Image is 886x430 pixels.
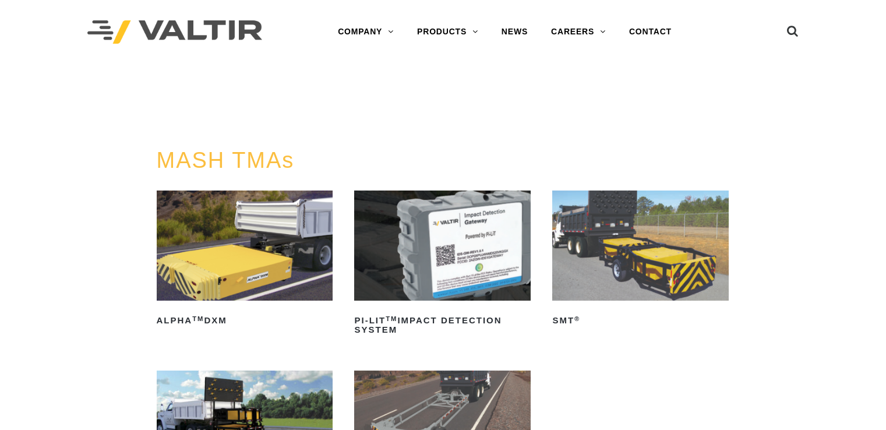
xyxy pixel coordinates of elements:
h2: PI-LIT Impact Detection System [354,311,531,339]
a: CONTACT [617,20,683,44]
h2: ALPHA DXM [157,311,333,330]
h2: SMT [552,311,729,330]
a: MASH TMAs [157,148,295,172]
a: PRODUCTS [405,20,490,44]
a: COMPANY [326,20,405,44]
a: NEWS [490,20,539,44]
a: SMT® [552,191,729,330]
a: ALPHATMDXM [157,191,333,330]
img: Valtir [87,20,262,44]
sup: TM [192,315,204,322]
a: PI-LITTMImpact Detection System [354,191,531,339]
sup: ® [574,315,580,322]
sup: TM [386,315,397,322]
a: CAREERS [539,20,617,44]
